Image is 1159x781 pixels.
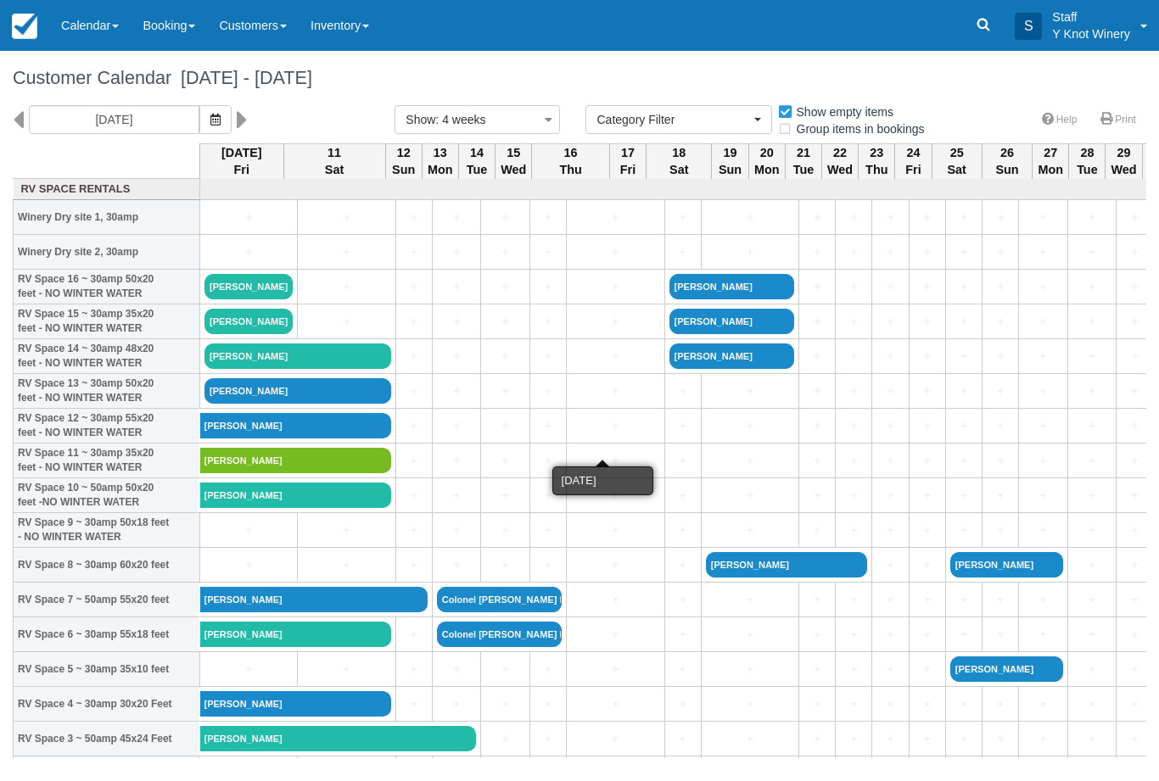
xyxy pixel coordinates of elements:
a: + [803,522,831,539]
a: [PERSON_NAME] [950,656,1063,682]
a: + [204,243,293,261]
a: + [803,730,831,748]
a: Colonel [PERSON_NAME] De [PERSON_NAME] [437,587,562,612]
a: + [876,348,904,365]
a: + [950,522,977,539]
a: + [302,661,390,678]
a: + [485,487,525,505]
a: + [803,313,831,331]
a: + [437,487,477,505]
a: + [437,243,477,261]
th: [DATE] Fri [200,143,284,179]
a: + [485,209,525,226]
a: + [669,730,697,748]
a: + [669,382,697,400]
a: + [840,626,867,644]
a: + [400,695,428,713]
a: + [535,695,562,713]
th: 17 Fri [609,143,646,179]
a: + [571,417,659,435]
a: + [1121,278,1148,296]
a: + [1023,626,1063,644]
a: + [950,730,977,748]
a: + [840,730,867,748]
a: + [1121,313,1148,331]
a: + [535,243,562,261]
a: [PERSON_NAME] [200,587,428,612]
a: + [485,661,525,678]
a: + [437,452,477,470]
a: [PERSON_NAME] [669,274,794,299]
a: + [571,626,659,644]
a: + [876,313,904,331]
button: Category Filter [585,105,772,134]
a: + [706,452,794,470]
a: + [437,695,477,713]
a: + [669,452,697,470]
a: + [1121,417,1148,435]
a: + [1121,626,1148,644]
a: Help [1032,108,1088,132]
a: + [950,313,977,331]
a: + [706,487,794,505]
a: + [1072,695,1112,713]
span: : 4 weeks [435,113,485,126]
a: + [1023,522,1063,539]
a: + [535,556,562,574]
a: + [950,591,977,609]
span: Category Filter [596,111,750,128]
a: + [950,452,977,470]
a: + [914,730,941,748]
a: + [914,313,941,331]
a: + [803,382,831,400]
a: + [535,278,562,296]
th: 23 Thu [859,143,895,179]
a: + [840,382,867,400]
a: + [1072,278,1112,296]
span: [DATE] - [DATE] [171,67,312,88]
a: + [400,313,428,331]
a: + [1072,243,1112,261]
a: + [987,591,1014,609]
a: + [876,487,904,505]
img: checkfront-main-nav-mini-logo.png [12,14,37,39]
a: + [571,487,659,505]
a: + [400,417,428,435]
a: + [876,730,904,748]
a: + [840,591,867,609]
a: + [987,487,1014,505]
th: 11 Sat [283,143,385,179]
a: [PERSON_NAME] [669,343,794,369]
a: + [669,243,697,261]
a: + [669,522,697,539]
a: + [437,556,477,574]
span: Group items in bookings [777,122,938,134]
a: + [803,348,831,365]
a: + [706,661,794,678]
a: [PERSON_NAME] [200,483,391,508]
a: + [1072,487,1112,505]
a: [PERSON_NAME] [669,309,794,334]
a: + [876,591,904,609]
th: 25 Sat [932,143,982,179]
a: + [400,209,428,226]
a: + [485,313,525,331]
div: S [1015,13,1042,40]
a: + [400,382,428,400]
a: + [706,695,794,713]
a: + [987,417,1014,435]
a: + [706,522,794,539]
a: + [485,522,525,539]
a: [PERSON_NAME] [200,448,391,473]
th: 28 Tue [1069,143,1106,179]
a: + [950,487,977,505]
a: [PERSON_NAME] [950,552,1063,577]
a: + [914,522,941,539]
th: 26 Sun [982,143,1032,179]
a: [PERSON_NAME] [200,691,391,717]
a: + [876,556,904,574]
a: + [950,243,977,261]
a: [PERSON_NAME] [204,378,391,404]
a: [PERSON_NAME] [204,309,293,334]
th: 24 Fri [895,143,932,179]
